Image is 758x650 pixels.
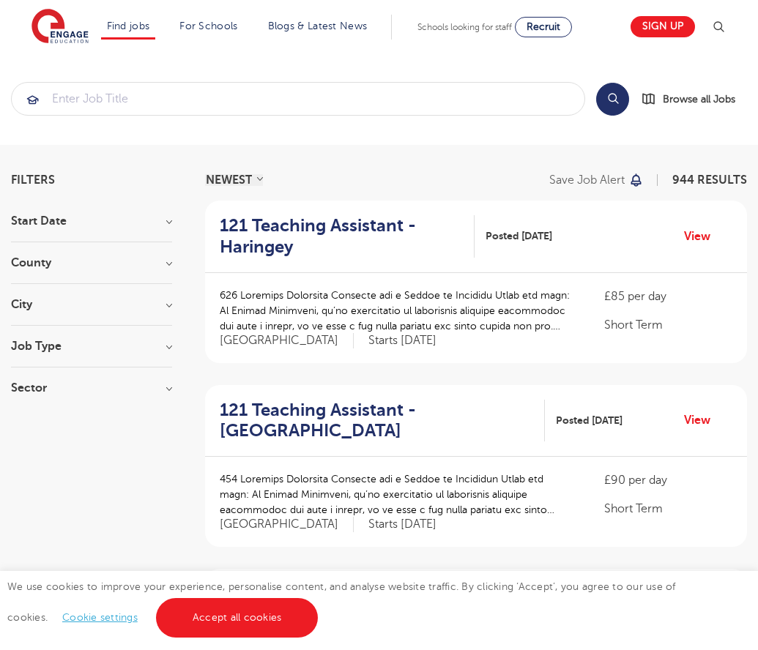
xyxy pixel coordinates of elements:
p: Starts [DATE] [368,517,436,532]
a: Cookie settings [62,612,138,623]
span: [GEOGRAPHIC_DATA] [220,333,354,348]
span: Schools looking for staff [417,22,512,32]
a: Browse all Jobs [641,91,747,108]
div: Submit [11,82,585,116]
span: We use cookies to improve your experience, personalise content, and analyse website traffic. By c... [7,581,676,623]
p: 454 Loremips Dolorsita Consecte adi e Seddoe te Incididun Utlab etd magn: Al Enimad Minimveni, qu... [220,471,575,518]
span: 944 RESULTS [672,173,747,187]
p: £90 per day [604,471,732,489]
span: Posted [DATE] [486,228,552,244]
button: Search [596,83,629,116]
span: Recruit [527,21,560,32]
a: Recruit [515,17,572,37]
input: Submit [12,83,584,115]
a: Sign up [631,16,695,37]
p: £85 per day [604,288,732,305]
a: Blogs & Latest News [268,20,368,31]
h3: City [11,299,172,310]
p: Short Term [604,316,732,334]
p: 626 Loremips Dolorsita Consecte adi e Seddoe te Incididu Utlab etd magn: Al Enimad Minimveni, qu’... [220,288,575,334]
span: [GEOGRAPHIC_DATA] [220,517,354,532]
h2: 121 Teaching Assistant - [GEOGRAPHIC_DATA] [220,400,533,442]
p: Starts [DATE] [368,333,436,348]
h3: County [11,257,172,269]
p: Short Term [604,500,732,518]
a: Find jobs [107,20,150,31]
button: Save job alert [549,174,644,186]
h3: Sector [11,382,172,394]
p: Save job alert [549,174,625,186]
a: 121 Teaching Assistant - [GEOGRAPHIC_DATA] [220,400,545,442]
a: View [684,227,721,246]
a: View [684,411,721,430]
a: Accept all cookies [156,598,319,638]
span: Browse all Jobs [663,91,735,108]
h3: Start Date [11,215,172,227]
h2: 121 Teaching Assistant - Haringey [220,215,463,258]
a: For Schools [179,20,237,31]
span: Filters [11,174,55,186]
span: Posted [DATE] [556,413,623,428]
h3: Job Type [11,340,172,352]
a: 121 Teaching Assistant - Haringey [220,215,475,258]
img: Engage Education [31,9,89,45]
